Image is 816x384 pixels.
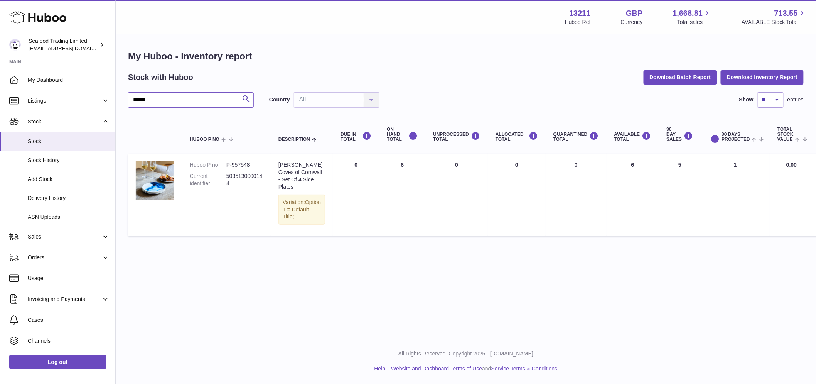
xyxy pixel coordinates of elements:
[122,350,810,357] p: All Rights Reserved. Copyright 2025 - [DOMAIN_NAME]
[269,96,290,103] label: Country
[644,70,717,84] button: Download Batch Report
[190,137,219,142] span: Huboo P no
[565,19,591,26] div: Huboo Ref
[29,37,98,52] div: Seafood Trading Limited
[626,8,642,19] strong: GBP
[607,154,659,236] td: 6
[28,176,110,183] span: Add Stock
[28,213,110,221] span: ASN Uploads
[739,96,754,103] label: Show
[569,8,591,19] strong: 13211
[136,161,174,200] img: product image
[28,254,101,261] span: Orders
[28,97,101,105] span: Listings
[701,154,770,236] td: 1
[278,161,325,191] div: [PERSON_NAME] Coves of Cornwall - Set Of 4 Side Plates
[391,365,482,372] a: Website and Dashboard Terms of Use
[742,8,807,26] a: 713.55 AVAILABLE Stock Total
[774,8,798,19] span: 713.55
[721,70,804,84] button: Download Inventory Report
[278,195,325,225] div: Variation:
[667,127,693,142] div: 30 DAY SALES
[614,132,651,142] div: AVAILABLE Total
[425,154,488,236] td: 0
[575,162,578,168] span: 0
[28,316,110,324] span: Cases
[341,132,371,142] div: DUE IN TOTAL
[226,173,263,187] dd: 5035130000144
[128,50,804,63] h1: My Huboo - Inventory report
[28,157,110,164] span: Stock History
[28,233,101,240] span: Sales
[388,365,557,372] li: and
[621,19,643,26] div: Currency
[488,154,546,236] td: 0
[28,76,110,84] span: My Dashboard
[374,365,386,372] a: Help
[786,162,797,168] span: 0.00
[9,39,21,51] img: internalAdmin-13211@internal.huboo.com
[190,161,226,169] dt: Huboo P no
[673,8,703,19] span: 1,668.81
[9,355,106,369] a: Log out
[333,154,379,236] td: 0
[673,8,712,26] a: 1,668.81 Total sales
[387,127,418,142] div: ON HAND Total
[128,72,193,83] h2: Stock with Huboo
[28,275,110,282] span: Usage
[226,161,263,169] dd: P-957548
[28,296,101,303] span: Invoicing and Payments
[433,132,480,142] div: UNPROCESSED Total
[283,199,321,220] span: Option 1 = Default Title;
[722,132,750,142] span: 30 DAYS PROJECTED
[379,154,425,236] td: 6
[28,118,101,125] span: Stock
[190,173,226,187] dt: Current identifier
[677,19,711,26] span: Total sales
[278,137,310,142] span: Description
[28,337,110,345] span: Channels
[787,96,804,103] span: entries
[28,138,110,145] span: Stock
[777,127,794,142] span: Total stock value
[28,195,110,202] span: Delivery History
[553,132,599,142] div: QUARANTINED Total
[742,19,807,26] span: AVAILABLE Stock Total
[491,365,558,372] a: Service Terms & Conditions
[496,132,538,142] div: ALLOCATED Total
[29,45,113,51] span: [EMAIL_ADDRESS][DOMAIN_NAME]
[659,154,701,236] td: 5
